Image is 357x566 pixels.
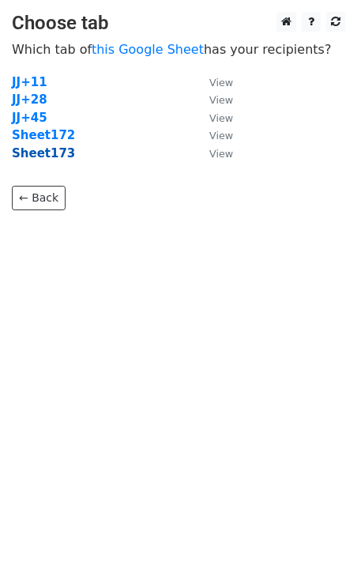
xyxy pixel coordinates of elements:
[12,111,47,125] a: JJ+45
[209,148,233,160] small: View
[12,128,75,142] a: Sheet172
[194,75,233,89] a: View
[12,92,47,107] a: JJ+28
[209,112,233,124] small: View
[209,94,233,106] small: View
[194,146,233,160] a: View
[209,77,233,89] small: View
[278,490,357,566] iframe: Chat Widget
[92,42,204,57] a: this Google Sheet
[12,41,345,58] p: Which tab of has your recipients?
[194,111,233,125] a: View
[12,12,345,35] h3: Choose tab
[194,92,233,107] a: View
[12,186,66,210] a: ← Back
[12,146,75,160] a: Sheet173
[209,130,233,141] small: View
[12,75,47,89] a: JJ+11
[194,128,233,142] a: View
